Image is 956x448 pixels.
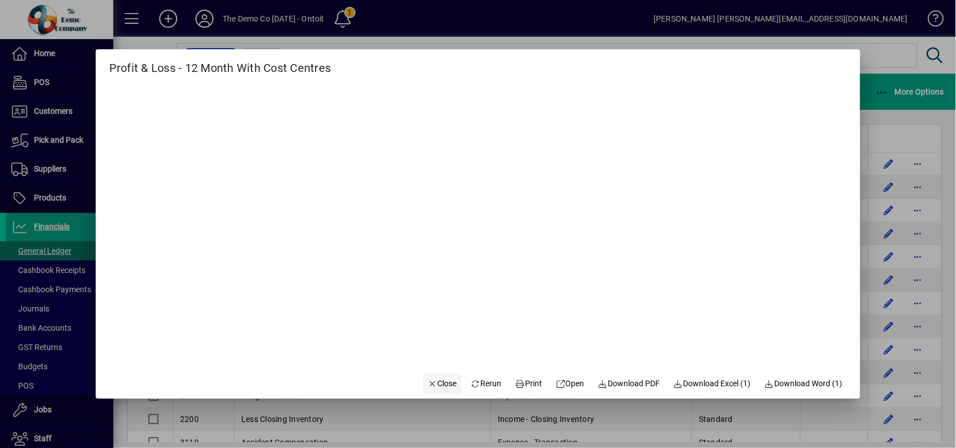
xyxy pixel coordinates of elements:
[96,49,345,77] h2: Profit & Loss - 12 Month With Cost Centres
[428,378,457,390] span: Close
[551,374,589,394] a: Open
[515,378,542,390] span: Print
[594,374,665,394] a: Download PDF
[510,374,547,394] button: Print
[760,374,847,394] button: Download Word (1)
[673,378,751,390] span: Download Excel (1)
[556,378,584,390] span: Open
[765,378,843,390] span: Download Word (1)
[471,378,502,390] span: Rerun
[423,374,462,394] button: Close
[669,374,756,394] button: Download Excel (1)
[598,378,660,390] span: Download PDF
